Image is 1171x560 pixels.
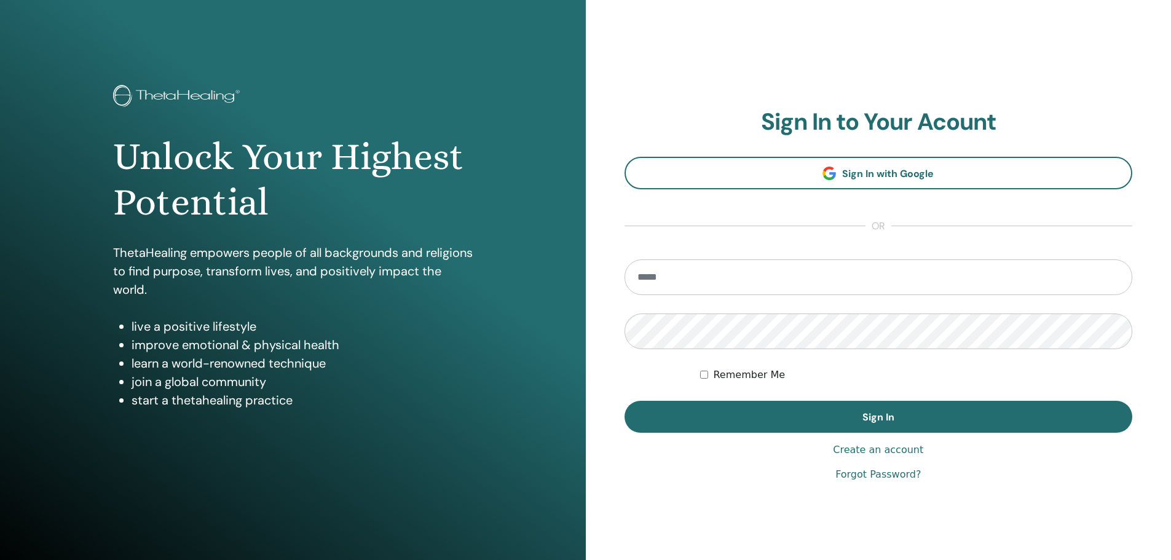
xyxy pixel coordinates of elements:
h2: Sign In to Your Acount [625,108,1133,136]
li: improve emotional & physical health [132,336,473,354]
a: Create an account [833,443,923,457]
div: Keep me authenticated indefinitely or until I manually logout [700,368,1132,382]
li: learn a world-renowned technique [132,354,473,373]
label: Remember Me [713,368,785,382]
span: Sign In [862,411,894,424]
li: start a thetahealing practice [132,391,473,409]
li: live a positive lifestyle [132,317,473,336]
li: join a global community [132,373,473,391]
span: or [865,219,891,234]
a: Forgot Password? [835,467,921,482]
a: Sign In with Google [625,157,1133,189]
button: Sign In [625,401,1133,433]
p: ThetaHealing empowers people of all backgrounds and religions to find purpose, transform lives, a... [113,243,473,299]
h1: Unlock Your Highest Potential [113,134,473,226]
span: Sign In with Google [842,167,934,180]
